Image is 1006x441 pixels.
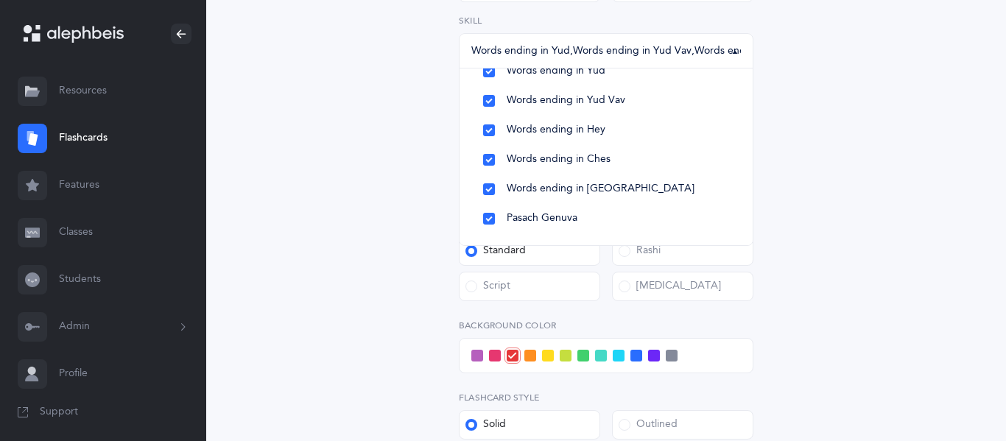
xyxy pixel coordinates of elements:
span: Words ending in Yud [507,65,605,78]
div: Words ending in Yud , Words ending in Yud Vav , Words ending in Hey , Words ending in Ches , Word... [471,43,741,59]
label: Flashcard Style [459,391,753,404]
div: Solid [465,417,506,432]
span: Words ending in [GEOGRAPHIC_DATA] [507,183,694,196]
label: Skill [459,14,753,27]
div: Standard [465,244,526,258]
button: Words ending in Yud, Words ending in Yud Vav, Words ending in Hey, Words ending in Ches, Words en... [459,33,753,68]
span: Words ending in Ches [507,153,611,166]
span: Words ending in Hey [507,124,605,137]
span: Support [40,405,78,420]
div: Outlined [619,417,678,432]
div: [MEDICAL_DATA] [619,279,721,294]
span: Words ending in Yud Vav [507,94,625,107]
label: Background color [459,319,753,332]
div: Rashi [619,244,661,258]
div: Script [465,279,510,294]
span: Pasach Genuva [507,212,577,225]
